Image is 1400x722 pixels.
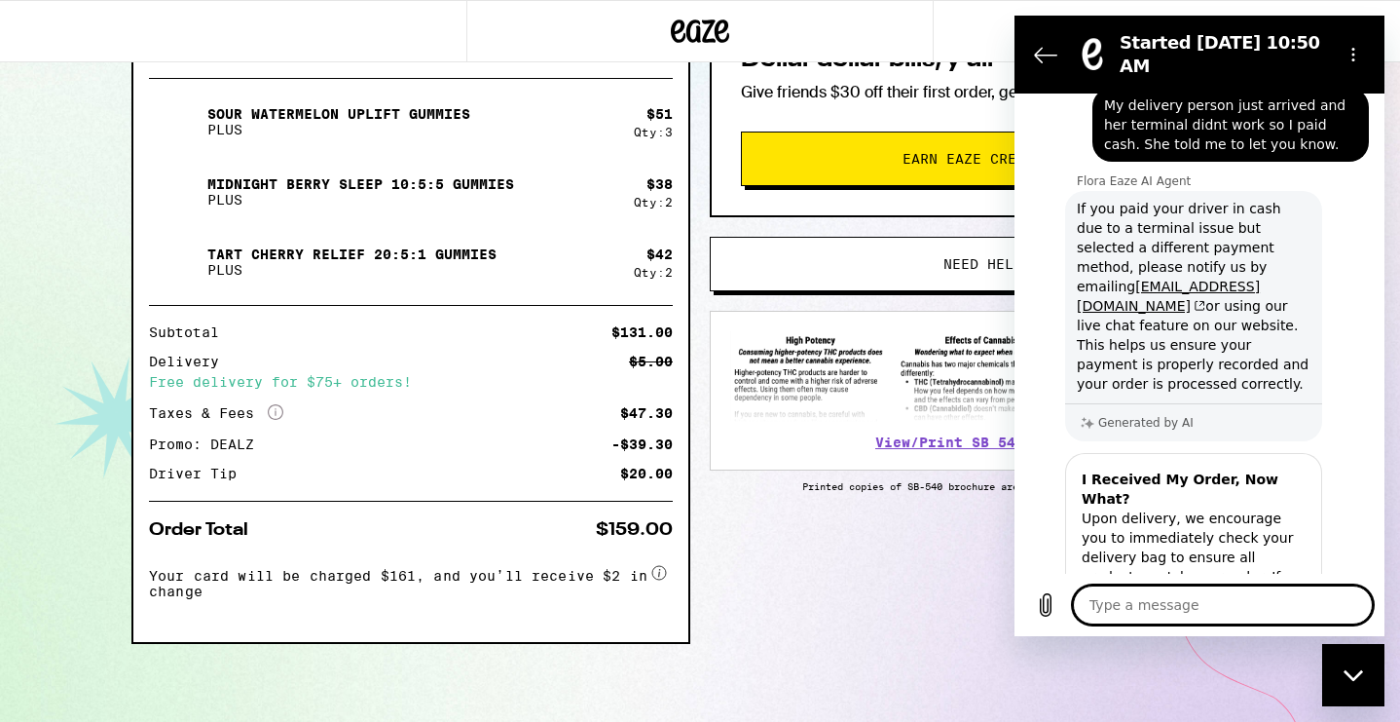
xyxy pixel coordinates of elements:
[634,196,673,209] div: Qty: 2
[149,355,233,368] div: Delivery
[207,176,514,192] p: Midnight Berry SLEEP 10:5:5 Gummies
[903,152,1043,166] span: Earn Eaze Credit
[634,126,673,138] div: Qty: 3
[149,561,647,599] span: Your card will be charged $161, and you’ll receive $2 in change
[149,165,203,219] img: Midnight Berry SLEEP 10:5:5 Gummies
[741,132,1237,186] button: Earn Eaze Credit
[149,521,262,539] div: Order Total
[620,406,673,420] div: $47.30
[149,437,268,451] div: Promo: DEALZ
[596,521,673,539] div: $159.00
[149,95,203,149] img: Sour Watermelon UPLIFT Gummies
[646,247,673,262] div: $ 42
[611,325,673,339] div: $131.00
[646,176,673,192] div: $ 38
[149,325,233,339] div: Subtotal
[149,467,250,480] div: Driver Tip
[149,235,203,289] img: Tart Cherry Relief 20:5:1 Gummies
[207,106,470,122] p: Sour Watermelon UPLIFT Gummies
[710,480,1269,492] p: Printed copies of SB-540 brochure are available with your driver
[875,435,1103,450] a: View/Print SB 540 Brochure
[207,262,497,278] p: PLUS
[710,237,1265,291] button: Need help?
[149,375,673,389] div: Free delivery for $75+ orders!
[741,82,1237,102] p: Give friends $30 off their first order, get $40 credit for yourself!
[1014,16,1384,636] iframe: Messaging window
[207,247,497,262] p: Tart Cherry Relief 20:5:1 Gummies
[207,122,470,137] p: PLUS
[730,331,1248,422] img: SB 540 Brochure preview
[634,266,673,279] div: Qty: 2
[620,467,673,480] div: $20.00
[149,404,283,422] div: Taxes & Fees
[646,106,673,122] div: $ 51
[629,355,673,368] div: $5.00
[207,192,514,208] p: PLUS
[943,257,1031,271] span: Need help?
[611,437,673,451] div: -$39.30
[1322,644,1384,706] iframe: Button to launch messaging window, conversation in progress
